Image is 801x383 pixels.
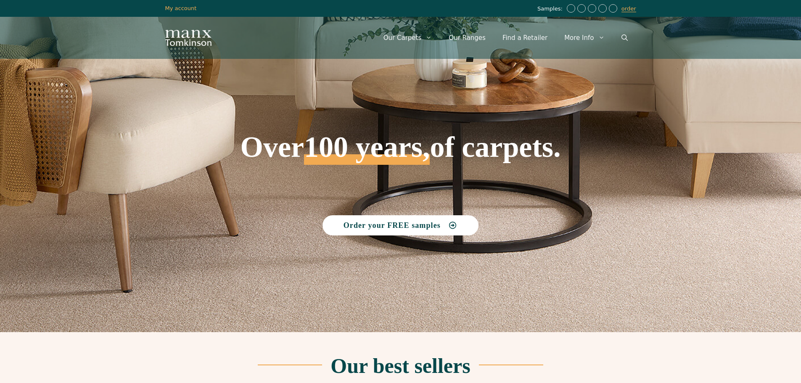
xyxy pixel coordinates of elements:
h1: Over of carpets. [165,71,636,165]
a: Open Search Bar [613,25,636,50]
a: Our Ranges [440,25,494,50]
nav: Primary [375,25,636,50]
a: My account [165,5,197,11]
a: Find a Retailer [494,25,556,50]
img: Manx Tomkinson [165,30,211,46]
a: More Info [556,25,613,50]
span: 100 years, [304,140,430,165]
span: Samples: [537,5,565,13]
a: order [621,5,636,12]
span: Order your FREE samples [344,222,441,229]
h2: Our best sellers [330,355,470,376]
a: Order your FREE samples [323,215,479,235]
a: Our Carpets [375,25,441,50]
